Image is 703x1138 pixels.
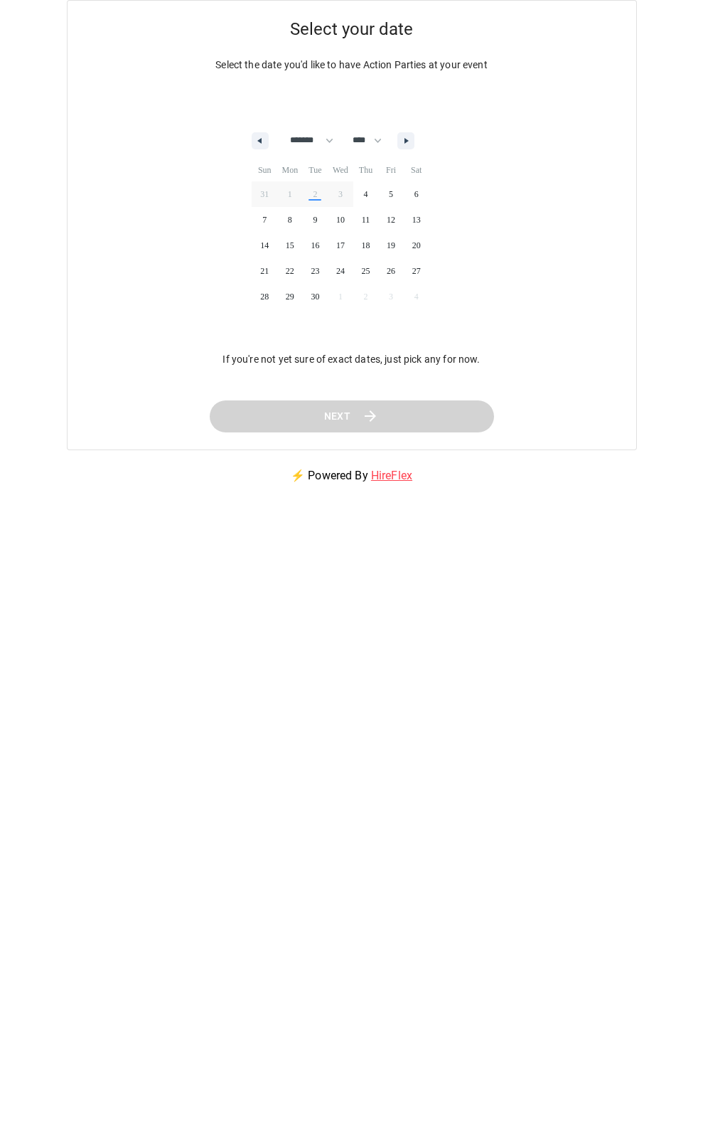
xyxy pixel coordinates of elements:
p: If you're not yet sure of exact dates, just pick any for now. [222,352,480,366]
span: 8 [288,207,292,233]
span: 2 [313,181,317,207]
button: 13 [404,207,429,233]
button: 17 [328,233,353,258]
span: 10 [336,207,345,233]
button: 8 [277,207,303,233]
span: Tue [303,159,328,181]
p: Select the date you'd like to have Action Parties at your event [68,58,636,72]
span: Sat [404,159,429,181]
button: 15 [277,233,303,258]
span: Wed [328,159,353,181]
span: 16 [311,233,319,258]
span: 28 [260,284,269,309]
span: 3 [338,181,343,207]
button: 30 [303,284,328,309]
span: 23 [311,258,319,284]
span: 22 [286,258,294,284]
button: 2 [303,181,328,207]
span: 19 [387,233,395,258]
button: 10 [328,207,353,233]
span: 30 [311,284,319,309]
span: 25 [362,258,370,284]
button: 21 [252,258,277,284]
button: 19 [378,233,404,258]
a: HireFlex [371,469,412,482]
button: 9 [303,207,328,233]
button: 5 [378,181,404,207]
button: 20 [404,233,429,258]
span: 5 [389,181,393,207]
span: 14 [260,233,269,258]
button: 16 [303,233,328,258]
button: 26 [378,258,404,284]
button: 22 [277,258,303,284]
button: 24 [328,258,353,284]
button: 6 [404,181,429,207]
button: 27 [404,258,429,284]
span: 9 [313,207,317,233]
span: 27 [412,258,421,284]
p: ⚡ Powered By [274,450,429,501]
span: Next [324,408,351,425]
button: Next [210,400,494,432]
span: 24 [336,258,345,284]
span: 12 [387,207,395,233]
span: Mon [277,159,303,181]
span: 21 [260,258,269,284]
span: 11 [362,207,370,233]
button: 25 [353,258,379,284]
button: 28 [252,284,277,309]
button: 18 [353,233,379,258]
span: 6 [414,181,419,207]
span: Sun [252,159,277,181]
span: 29 [286,284,294,309]
button: 11 [353,207,379,233]
span: 1 [288,181,292,207]
span: 15 [286,233,294,258]
button: 1 [277,181,303,207]
button: 7 [252,207,277,233]
button: 3 [328,181,353,207]
button: 23 [303,258,328,284]
button: 12 [378,207,404,233]
span: 7 [262,207,267,233]
span: 18 [362,233,370,258]
span: Fri [378,159,404,181]
span: 13 [412,207,421,233]
h5: Select your date [68,1,636,58]
span: 26 [387,258,395,284]
button: 4 [353,181,379,207]
span: 20 [412,233,421,258]
span: 17 [336,233,345,258]
span: 4 [364,181,368,207]
button: 29 [277,284,303,309]
button: 14 [252,233,277,258]
span: Thu [353,159,379,181]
